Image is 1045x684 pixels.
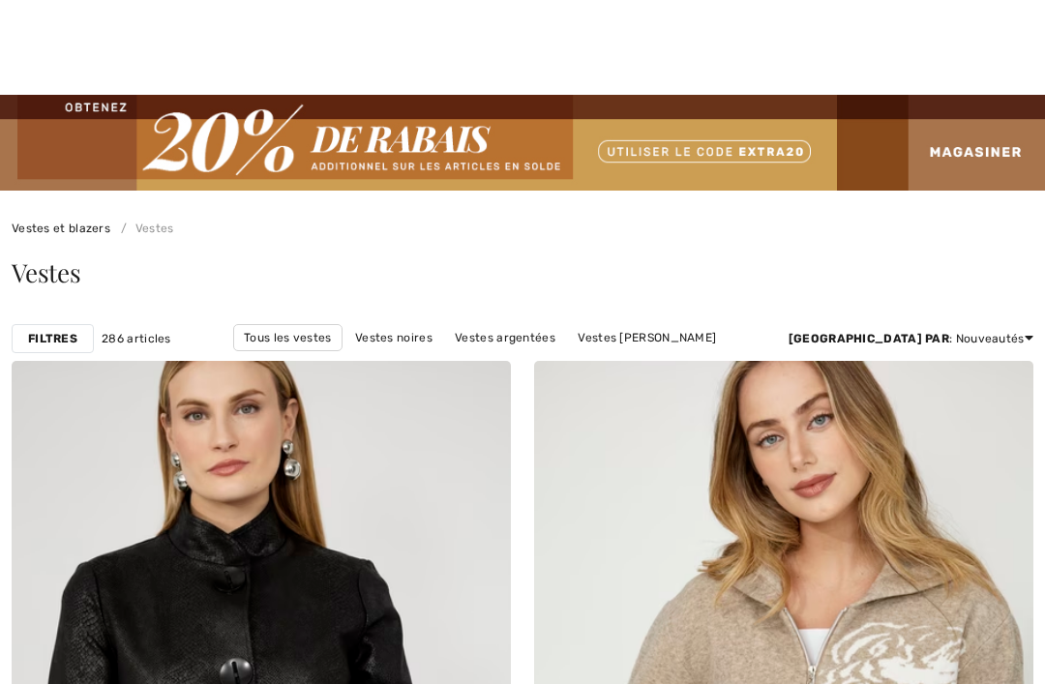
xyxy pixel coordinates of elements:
span: 286 articles [102,330,171,347]
div: : Nouveautés [789,330,1033,347]
strong: [GEOGRAPHIC_DATA] par [789,332,949,345]
a: Vestes noires [345,325,442,350]
a: Vestes [PERSON_NAME] [344,351,502,376]
a: Tous les vestes [233,324,343,351]
strong: Filtres [28,330,77,347]
a: Vestes [PERSON_NAME] [568,325,726,350]
a: Vestes et blazers [12,222,110,235]
a: Vestes [113,222,173,235]
a: Uni [506,351,544,376]
a: Vestes argentées [445,325,565,350]
a: À motifs [547,351,614,376]
span: Vestes [12,255,81,289]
